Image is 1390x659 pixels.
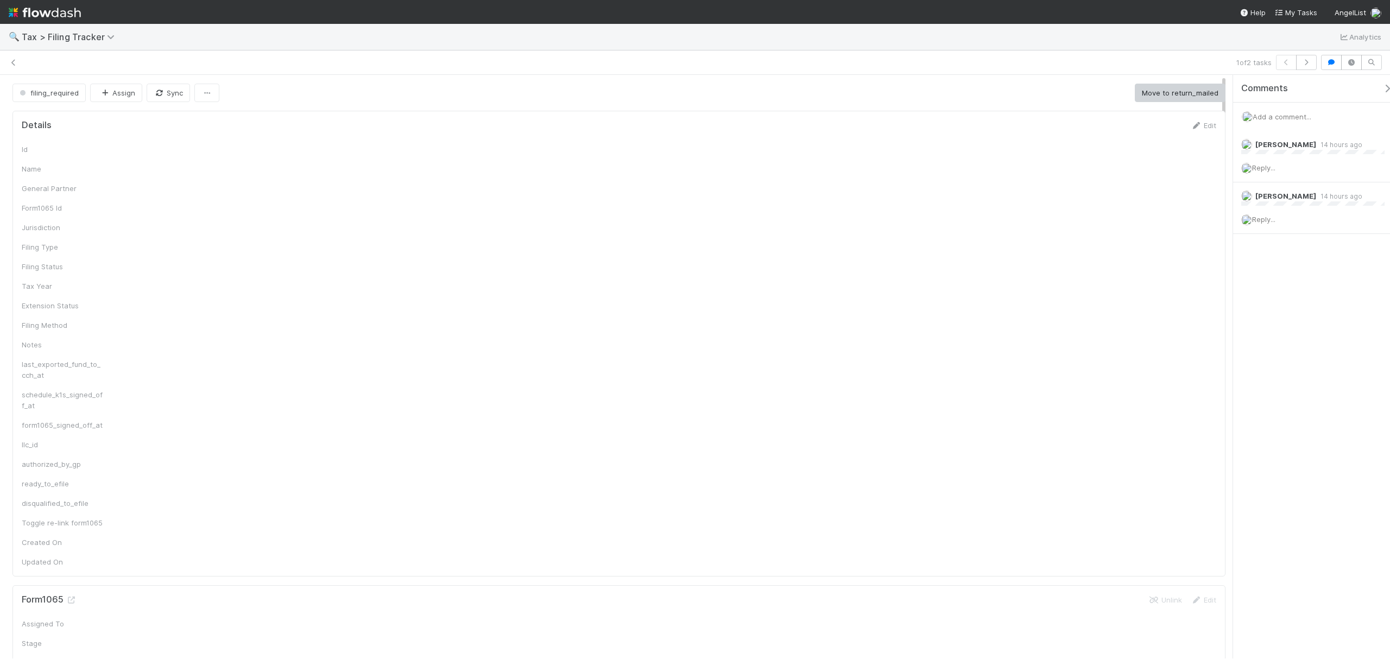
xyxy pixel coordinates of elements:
div: Jurisdiction [22,222,103,233]
div: Filing Method [22,320,103,331]
div: Filing Type [22,242,103,252]
span: My Tasks [1274,8,1317,17]
div: Created On [22,537,103,548]
img: avatar_d45d11ee-0024-4901-936f-9df0a9cc3b4e.png [1241,191,1252,201]
a: Edit [1191,121,1216,130]
div: Toggle re-link form1065 [22,517,103,528]
span: 14 hours ago [1316,192,1362,200]
div: Help [1240,7,1266,18]
div: Updated On [22,556,103,567]
img: avatar_d45d11ee-0024-4901-936f-9df0a9cc3b4e.png [1241,163,1252,174]
div: Name [22,163,103,174]
div: form1065_signed_off_at [22,420,103,430]
span: 1 of 2 tasks [1236,57,1272,68]
img: avatar_d45d11ee-0024-4901-936f-9df0a9cc3b4e.png [1370,8,1381,18]
span: Reply... [1252,163,1275,172]
span: Comments [1241,83,1288,94]
img: avatar_d45d11ee-0024-4901-936f-9df0a9cc3b4e.png [1241,214,1252,225]
div: Notes [22,339,103,350]
button: Sync [147,84,190,102]
button: Assign [90,84,142,102]
div: llc_id [22,439,103,450]
div: disqualified_to_efile [22,498,103,509]
div: Extension Status [22,300,103,311]
div: last_exported_fund_to_cch_at [22,359,103,381]
button: Move to return_mailed [1135,84,1225,102]
span: AngelList [1335,8,1366,17]
div: schedule_k1s_signed_off_at [22,389,103,411]
span: Reply... [1252,215,1275,224]
span: [PERSON_NAME] [1255,192,1316,200]
span: Add a comment... [1253,112,1311,121]
div: Form1065 Id [22,202,103,213]
div: Assigned To [22,618,103,629]
div: Stage [22,638,103,649]
div: Filing Status [22,261,103,272]
a: My Tasks [1274,7,1317,18]
img: avatar_d45d11ee-0024-4901-936f-9df0a9cc3b4e.png [1241,139,1252,150]
h5: Form1065 [22,594,77,605]
img: avatar_d45d11ee-0024-4901-936f-9df0a9cc3b4e.png [1242,111,1253,122]
div: Tax Year [22,281,103,292]
h5: Details [22,120,52,131]
div: General Partner [22,183,103,194]
span: 🔍 [9,32,20,41]
button: filing_required [12,84,86,102]
div: ready_to_efile [22,478,103,489]
div: authorized_by_gp [22,459,103,470]
a: Unlink [1148,595,1182,604]
div: Id [22,144,103,155]
a: Analytics [1338,30,1381,43]
a: Edit [1191,595,1216,604]
span: 14 hours ago [1316,141,1362,149]
span: filing_required [17,88,79,97]
img: logo-inverted-e16ddd16eac7371096b0.svg [9,3,81,22]
span: [PERSON_NAME] [1255,140,1316,149]
span: Tax > Filing Tracker [22,31,120,42]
